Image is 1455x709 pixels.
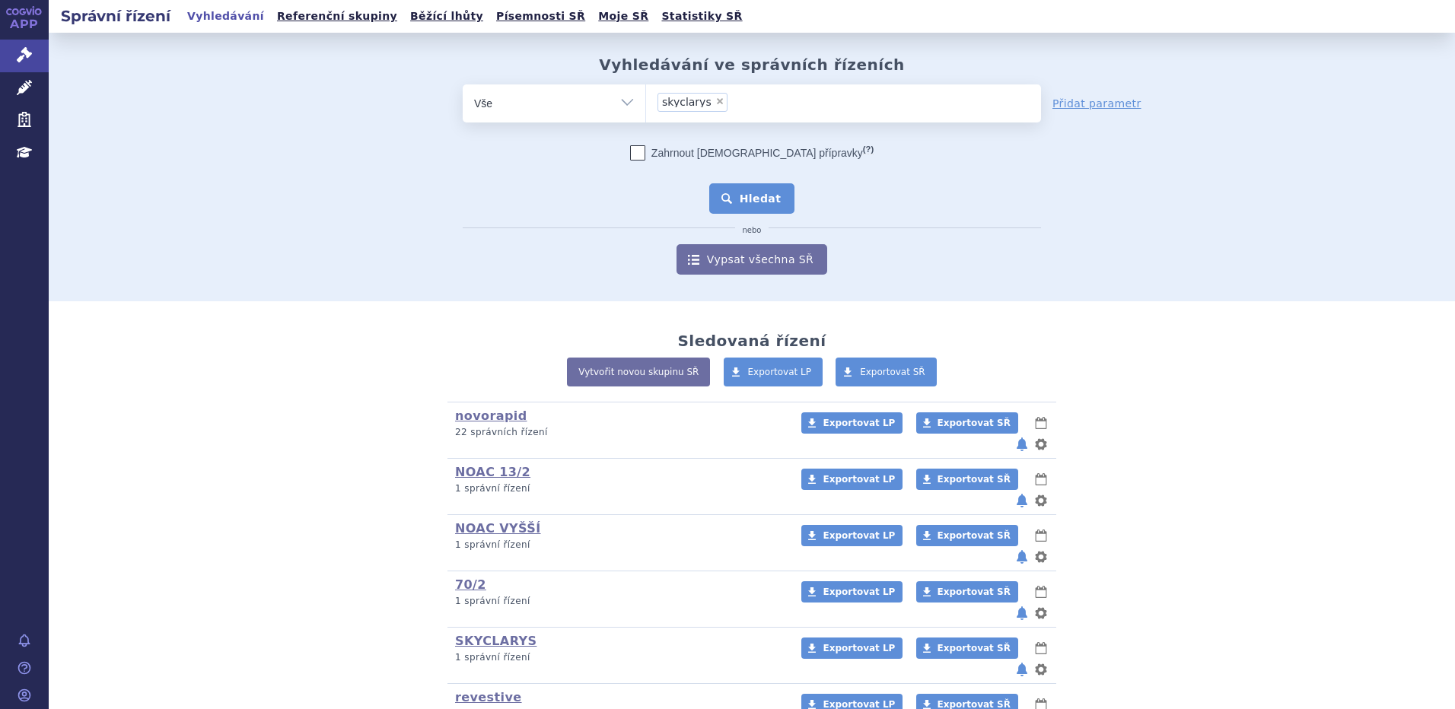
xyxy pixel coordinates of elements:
label: Zahrnout [DEMOGRAPHIC_DATA] přípravky [630,145,874,161]
button: notifikace [1014,491,1030,510]
button: nastavení [1033,660,1049,679]
a: Statistiky SŘ [657,6,747,27]
h2: Sledovaná řízení [677,332,826,350]
a: Moje SŘ [594,6,653,27]
a: revestive [455,690,522,704]
span: Exportovat LP [823,418,895,428]
a: Exportovat LP [801,412,903,434]
a: Exportovat SŘ [836,358,937,386]
h2: Správní řízení [49,5,183,27]
span: Exportovat LP [823,530,895,541]
a: 70/2 [455,577,486,592]
a: Exportovat SŘ [916,469,1018,490]
span: Exportovat SŘ [938,587,1011,597]
a: NOAC 13/2 [455,465,530,479]
a: novorapid [455,409,527,423]
span: Exportovat SŘ [938,643,1011,653]
span: skyclarys [662,97,712,107]
span: Exportovat LP [823,587,895,597]
a: Písemnosti SŘ [492,6,590,27]
button: nastavení [1033,435,1049,453]
span: Exportovat LP [823,643,895,653]
a: Přidat parametr [1052,96,1141,111]
h2: Vyhledávání ve správních řízeních [599,56,905,74]
a: Exportovat LP [801,469,903,490]
span: Exportovat SŘ [860,367,925,377]
a: Vytvořit novou skupinu SŘ [567,358,710,386]
abbr: (?) [863,145,874,154]
p: 1 správní řízení [455,595,782,608]
button: nastavení [1033,548,1049,566]
span: Exportovat SŘ [938,418,1011,428]
button: lhůty [1033,526,1049,545]
a: Exportovat SŘ [916,412,1018,434]
button: Hledat [709,183,795,214]
span: Exportovat LP [823,474,895,485]
a: Exportovat LP [801,637,903,659]
span: × [715,97,724,106]
button: lhůty [1033,470,1049,488]
a: Referenční skupiny [272,6,402,27]
a: Exportovat LP [801,581,903,602]
a: Vyhledávání [183,6,269,27]
button: nastavení [1033,604,1049,622]
a: Exportovat SŘ [916,637,1018,659]
p: 1 správní řízení [455,539,782,552]
span: Exportovat SŘ [938,530,1011,541]
button: nastavení [1033,491,1049,510]
button: notifikace [1014,548,1030,566]
a: Běžící lhůty [406,6,488,27]
span: Exportovat SŘ [938,474,1011,485]
span: Exportovat LP [748,367,812,377]
a: Vypsat všechna SŘ [677,244,827,275]
button: notifikace [1014,660,1030,679]
input: skyclarys [732,92,812,111]
a: Exportovat SŘ [916,525,1018,546]
button: lhůty [1033,583,1049,601]
p: 1 správní řízení [455,651,782,664]
p: 1 správní řízení [455,482,782,495]
a: Exportovat LP [801,525,903,546]
button: lhůty [1033,414,1049,432]
a: NOAC VYŠŠÍ [455,521,541,536]
button: lhůty [1033,639,1049,657]
a: Exportovat SŘ [916,581,1018,602]
button: notifikace [1014,604,1030,622]
p: 22 správních řízení [455,426,782,439]
button: notifikace [1014,435,1030,453]
i: nebo [735,226,769,235]
a: SKYCLARYS [455,634,536,648]
a: Exportovat LP [724,358,823,386]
